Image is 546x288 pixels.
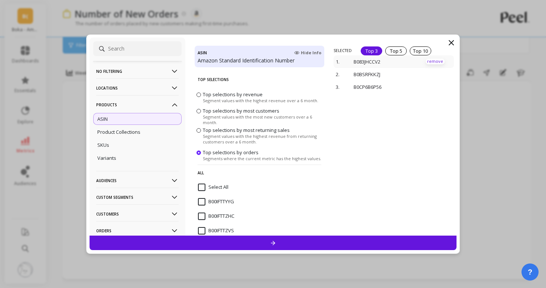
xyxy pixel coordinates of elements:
span: Segment values with the highest revenue over a 6 month. [203,97,318,103]
p: Product Collections [97,129,140,135]
p: Custom Segments [96,188,179,207]
span: B00IFTTZVS [198,227,234,234]
p: Variants [97,155,116,161]
span: Segments where the current metric has the highest values. [203,155,321,161]
p: B0CP6B6P56 [354,84,416,90]
p: B083JHCCV2 [354,58,416,65]
span: Top selections by revenue [203,91,263,97]
span: Segment values with the highest revenue from returning customers over a 6 month. [203,133,322,145]
span: Top selections by orders [203,149,259,155]
p: No filtering [96,62,179,81]
p: B0BSRFKKZJ [354,71,416,78]
p: 3. [336,84,343,90]
p: Customers [96,204,179,223]
div: Top 5 [385,46,407,55]
p: 1. [336,58,343,65]
p: Locations [96,78,179,97]
div: Top 10 [410,46,431,55]
span: Top selections by most customers [203,107,279,114]
p: SKUs [97,142,109,148]
p: 2. [336,71,343,78]
p: Audiences [96,171,179,190]
input: Search [93,41,182,56]
span: ? [528,267,532,277]
p: Orders [96,221,179,240]
p: All [198,165,321,181]
span: B00IFTTYYG [198,198,234,206]
span: B00IFTTZHC [198,213,234,220]
p: SELECTED [334,48,352,53]
div: Top 3 [361,46,382,55]
span: Select All [198,184,228,191]
span: Top selections by most returning sales [203,127,290,133]
p: ASIN [97,116,108,122]
span: Hide Info [294,50,321,56]
p: Amazon Standard Identification Number [198,57,321,64]
p: Products [96,95,179,114]
span: Segment values with the most new customers over a 6 month. [203,114,322,125]
p: remove [426,59,445,64]
h4: ASIN [198,49,207,57]
p: Top Selections [198,72,321,87]
button: ? [521,263,539,281]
